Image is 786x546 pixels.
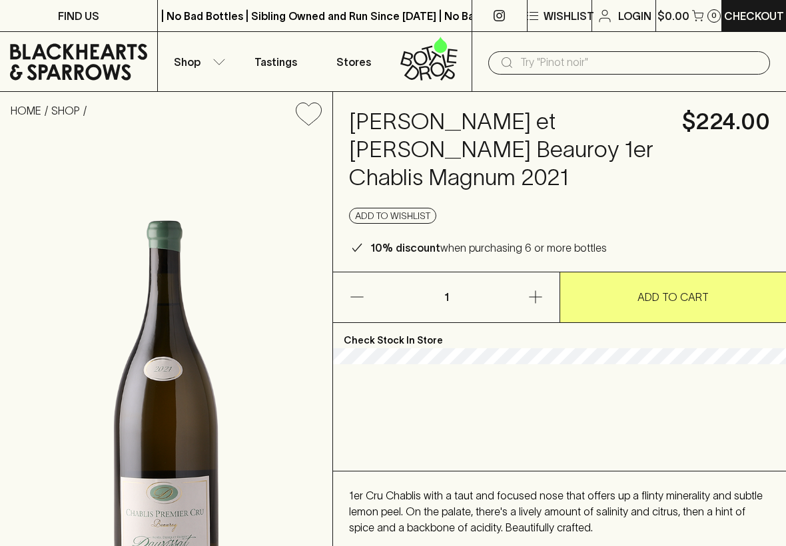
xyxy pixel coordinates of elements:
[349,108,666,192] h4: [PERSON_NAME] et [PERSON_NAME] Beauroy 1er Chablis Magnum 2021
[724,8,784,24] p: Checkout
[290,97,327,131] button: Add to wishlist
[430,272,462,322] p: 1
[315,32,394,91] a: Stores
[682,108,770,136] h4: $224.00
[58,8,99,24] p: FIND US
[637,289,709,305] p: ADD TO CART
[349,489,763,533] span: 1er Cru Chablis with a taut and focused nose that offers up a flinty minerality and subtle lemon ...
[174,54,200,70] p: Shop
[51,105,80,117] a: SHOP
[158,32,236,91] button: Shop
[236,32,315,91] a: Tastings
[336,54,371,70] p: Stores
[254,54,297,70] p: Tastings
[370,240,607,256] p: when purchasing 6 or more bottles
[560,272,786,322] button: ADD TO CART
[370,242,440,254] b: 10% discount
[711,12,717,19] p: 0
[520,52,759,73] input: Try "Pinot noir"
[544,8,594,24] p: Wishlist
[349,208,436,224] button: Add to wishlist
[657,8,689,24] p: $0.00
[333,323,786,348] p: Check Stock In Store
[11,105,41,117] a: HOME
[618,8,651,24] p: Login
